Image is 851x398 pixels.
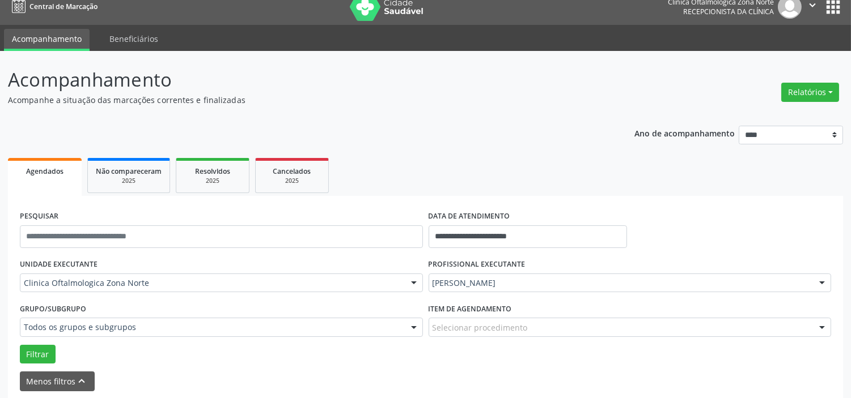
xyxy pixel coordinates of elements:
div: 2025 [184,177,241,185]
button: Relatórios [781,83,839,102]
label: PESQUISAR [20,208,58,225]
button: Menos filtroskeyboard_arrow_up [20,371,95,391]
label: UNIDADE EXECUTANTE [20,256,98,273]
i: keyboard_arrow_up [76,375,88,387]
span: [PERSON_NAME] [433,277,808,289]
p: Ano de acompanhamento [634,126,735,140]
label: Grupo/Subgrupo [20,300,86,318]
label: DATA DE ATENDIMENTO [429,208,510,225]
span: Resolvidos [195,166,230,176]
div: 2025 [264,177,320,185]
div: 2025 [96,177,162,185]
span: Recepcionista da clínica [683,7,774,16]
p: Acompanhamento [8,66,592,94]
span: Selecionar procedimento [433,322,528,333]
span: Clinica Oftalmologica Zona Norte [24,277,400,289]
span: Cancelados [273,166,311,176]
span: Agendados [26,166,63,176]
button: Filtrar [20,345,56,364]
p: Acompanhe a situação das marcações correntes e finalizadas [8,94,592,106]
label: PROFISSIONAL EXECUTANTE [429,256,526,273]
span: Não compareceram [96,166,162,176]
label: Item de agendamento [429,300,512,318]
span: Todos os grupos e subgrupos [24,322,400,333]
a: Acompanhamento [4,29,90,51]
span: Central de Marcação [29,2,98,11]
a: Beneficiários [101,29,166,49]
